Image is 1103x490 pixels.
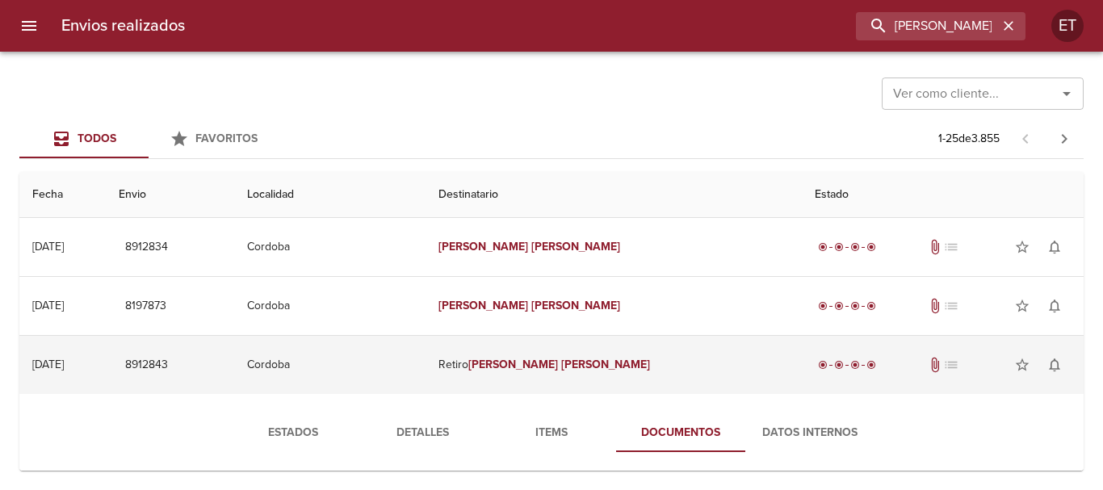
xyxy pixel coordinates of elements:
div: ET [1051,10,1084,42]
p: 1 - 25 de 3.855 [938,131,1000,147]
em: [PERSON_NAME] [468,358,558,371]
span: radio_button_checked [850,242,860,252]
div: Tabs detalle de guia [229,413,874,452]
div: Entregado [815,298,879,314]
button: Agregar a favoritos [1006,231,1038,263]
span: radio_button_checked [850,301,860,311]
th: Localidad [234,172,426,218]
td: Cordoba [234,336,426,394]
button: 8912843 [119,350,174,380]
span: radio_button_checked [818,301,828,311]
div: Entregado [815,239,879,255]
span: radio_button_checked [834,242,844,252]
span: star_border [1014,357,1030,373]
span: radio_button_checked [866,360,876,370]
em: [PERSON_NAME] [438,240,528,253]
button: menu [10,6,48,45]
span: 8197873 [125,296,166,316]
button: 8912834 [119,232,174,262]
span: 8912834 [125,237,168,258]
input: buscar [856,12,998,40]
button: 8197873 [119,291,173,321]
span: radio_button_checked [850,360,860,370]
span: Pagina siguiente [1045,119,1084,158]
span: Tiene documentos adjuntos [927,239,943,255]
th: Envio [106,172,234,218]
button: Agregar a favoritos [1006,349,1038,381]
span: radio_button_checked [866,301,876,311]
span: Pagina anterior [1006,130,1045,146]
span: notifications_none [1046,298,1063,314]
em: [PERSON_NAME] [561,358,651,371]
span: notifications_none [1046,239,1063,255]
span: star_border [1014,239,1030,255]
div: [DATE] [32,299,64,312]
td: Retiro [426,336,803,394]
em: [PERSON_NAME] [531,299,621,312]
div: [DATE] [32,358,64,371]
th: Estado [802,172,1084,218]
span: No tiene pedido asociado [943,357,959,373]
td: Cordoba [234,277,426,335]
span: Tiene documentos adjuntos [927,357,943,373]
th: Fecha [19,172,106,218]
em: [PERSON_NAME] [438,299,528,312]
span: star_border [1014,298,1030,314]
span: radio_button_checked [866,242,876,252]
th: Destinatario [426,172,803,218]
span: Documentos [626,423,736,443]
div: Entregado [815,357,879,373]
h6: Envios realizados [61,13,185,39]
span: Tiene documentos adjuntos [927,298,943,314]
span: radio_button_checked [818,360,828,370]
span: Items [497,423,606,443]
span: radio_button_checked [834,360,844,370]
span: radio_button_checked [818,242,828,252]
span: radio_button_checked [834,301,844,311]
span: Todos [78,132,116,145]
span: Detalles [367,423,477,443]
span: No tiene pedido asociado [943,298,959,314]
td: Cordoba [234,218,426,276]
button: Agregar a favoritos [1006,290,1038,322]
span: notifications_none [1046,357,1063,373]
div: Tabs Envios [19,119,278,158]
em: [PERSON_NAME] [531,240,621,253]
button: Abrir [1055,82,1078,105]
span: Estados [238,423,348,443]
button: Activar notificaciones [1038,231,1071,263]
div: [DATE] [32,240,64,253]
span: Favoritos [195,132,258,145]
span: No tiene pedido asociado [943,239,959,255]
button: Activar notificaciones [1038,349,1071,381]
span: Datos Internos [755,423,865,443]
button: Activar notificaciones [1038,290,1071,322]
span: 8912843 [125,355,168,375]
